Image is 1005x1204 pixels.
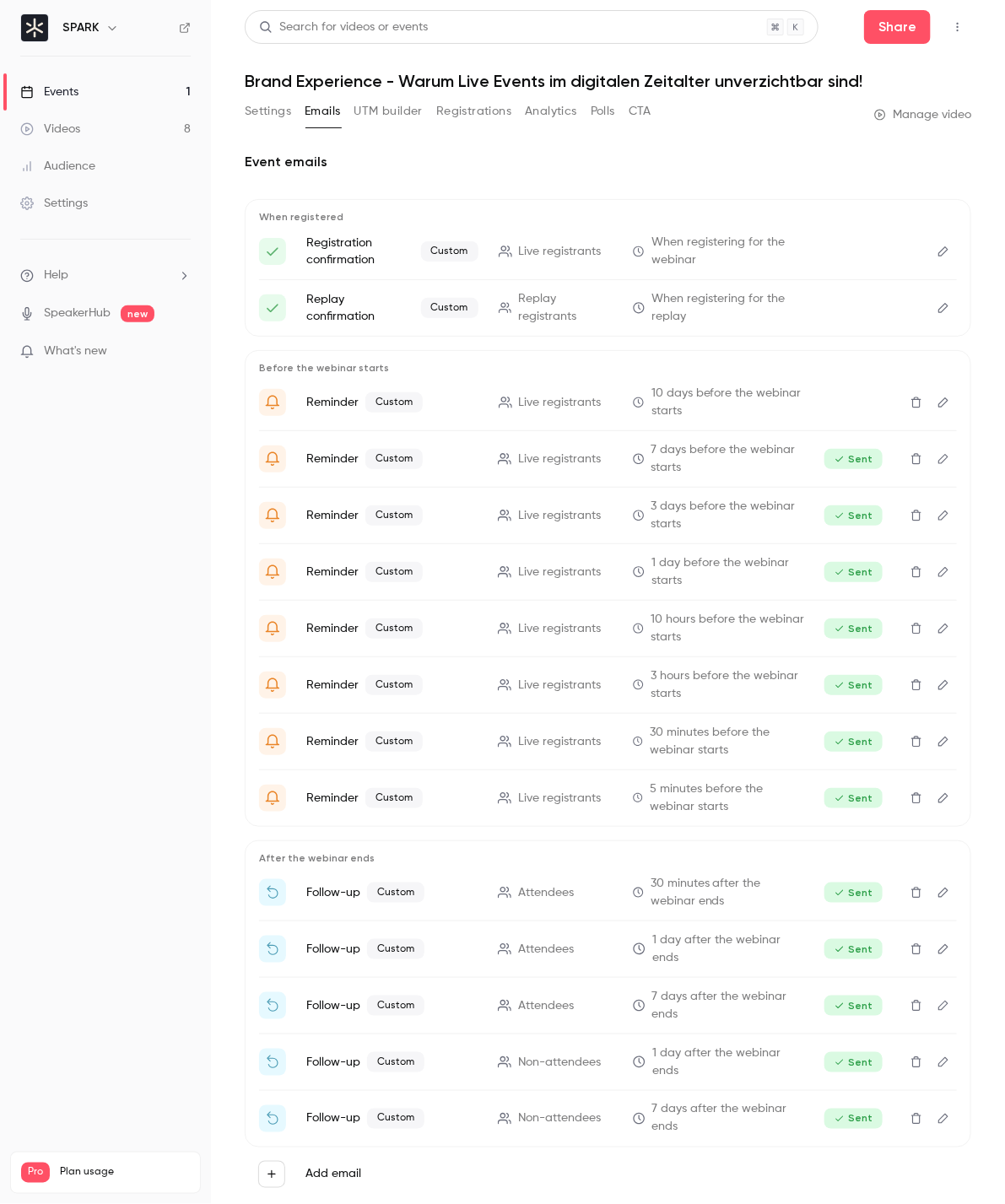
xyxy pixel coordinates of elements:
[306,996,478,1016] p: Follow-up
[259,441,957,477] li: Bist du bereit? In wenigen Tagen starten wir gemeinsam!
[903,672,930,699] button: Delete
[306,675,478,695] p: Reminder
[903,1105,930,1132] button: Delete
[930,672,957,699] button: Edit
[651,498,804,533] span: 3 days before the webinar starts
[824,675,883,695] span: Sent
[930,728,957,755] button: Edit
[421,241,478,262] span: Custom
[518,733,601,751] span: Live registrants
[652,931,804,967] span: 1 day after the webinar ends
[903,389,930,416] button: Delete
[365,562,423,582] span: Custom
[305,1166,361,1183] label: Add email
[306,562,478,582] p: Reminder
[259,554,957,590] li: Bist du bereit? In wenigen Stunden starten wir gemeinsam!
[20,158,95,175] div: Audience
[367,883,424,903] span: Custom
[651,554,804,590] span: 1 day before the webinar starts
[651,875,804,910] span: 30 minutes after the webinar ends
[824,788,883,808] span: Sent
[824,505,883,526] span: Sent
[518,1110,601,1128] span: Non-attendees
[824,939,883,959] span: Sent
[259,19,428,36] div: Search for videos or events
[651,385,805,420] span: 10 days before the webinar starts
[652,290,805,326] span: When registering for the replay
[518,997,574,1015] span: Attendees
[518,564,601,581] span: Live registrants
[518,290,613,326] span: Replay registrants
[930,559,957,586] button: Edit
[824,449,883,469] span: Sent
[903,1049,930,1076] button: Delete
[824,1109,883,1129] span: Sent
[824,618,883,639] span: Sent
[365,675,423,695] span: Custom
[306,1052,478,1072] p: Follow-up
[367,1109,424,1129] span: Custom
[259,667,957,703] li: Heute ist es so weit – dein exklusives Webinar startet in Kürze!
[306,1109,478,1129] p: Follow-up
[930,936,957,963] button: Edit
[21,14,48,41] img: SPARK
[367,1052,424,1072] span: Custom
[245,152,971,172] h2: Event emails
[365,788,423,808] span: Custom
[903,992,930,1019] button: Delete
[650,724,804,759] span: 30 minutes before the webinar starts
[629,98,651,125] button: CTA
[245,98,291,125] button: Settings
[259,724,957,759] li: Heute ist es so weit – dein exklusives Webinar startet in Kürze!
[591,98,615,125] button: Polls
[306,939,478,959] p: Follow-up
[20,84,78,100] div: Events
[354,98,423,125] button: UTM builder
[259,361,957,375] p: Before the webinar starts
[44,305,111,322] a: SpeakerHub
[903,445,930,472] button: Delete
[518,941,574,958] span: Attendees
[306,392,478,413] p: Reminder
[365,618,423,639] span: Custom
[519,243,602,261] span: Live registrants
[651,441,804,477] span: 7 days before the webinar starts
[259,498,957,533] li: Bist du bereit? In wenigen Tagen starten wir gemeinsam!
[306,505,478,526] p: Reminder
[651,611,804,646] span: 10 hours before the webinar starts
[306,235,478,268] p: Registration confirmation
[824,1052,883,1072] span: Sent
[259,210,957,224] p: When registered
[305,98,340,125] button: Emails
[245,71,971,91] h1: Brand Experience - Warum Live Events im digitalen Zeitalter unverzichtbar sind!
[874,106,971,123] a: Manage video
[824,562,883,582] span: Sent
[306,732,478,752] p: Reminder
[259,851,957,865] p: After the webinar ends
[903,502,930,529] button: Delete
[518,677,601,694] span: Live registrants
[365,732,423,752] span: Custom
[20,121,80,138] div: Videos
[367,996,424,1016] span: Custom
[903,785,930,812] button: Delete
[306,291,478,325] p: Replay confirmation
[824,996,883,1016] span: Sent
[930,389,957,416] button: Edit
[365,449,423,469] span: Custom
[421,298,478,318] span: Custom
[170,344,191,359] iframe: Noticeable Trigger
[930,502,957,529] button: Edit
[525,98,577,125] button: Analytics
[824,883,883,903] span: Sent
[259,780,957,816] li: Heute ist es so weit – dein exklusives Webinar startet in Kürze!
[652,1101,804,1137] span: 7 days after the webinar ends
[365,505,423,526] span: Custom
[518,451,601,468] span: Live registrants
[44,267,68,284] span: Help
[903,879,930,906] button: Delete
[652,988,804,1023] span: 7 days after the webinar ends
[864,10,931,44] button: Share
[651,667,804,703] span: 3 hours before the webinar starts
[930,785,957,812] button: Edit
